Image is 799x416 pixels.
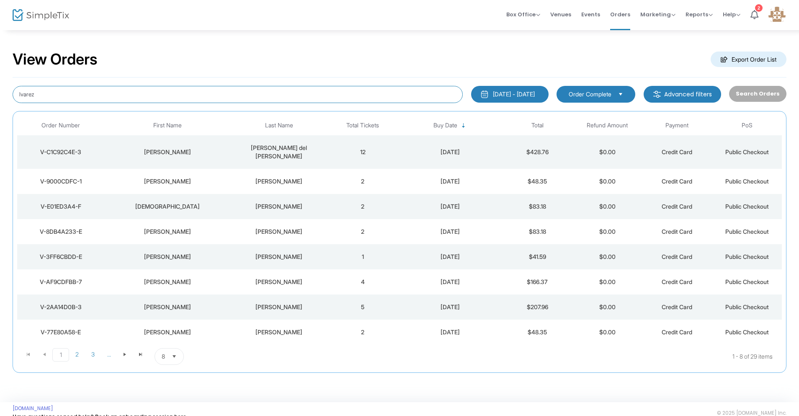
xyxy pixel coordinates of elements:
div: 10/11/2025 [400,227,500,236]
span: Credit Card [662,148,692,155]
td: $48.35 [503,169,572,194]
div: Data table [17,116,782,345]
span: Marketing [640,10,675,18]
span: Credit Card [662,178,692,185]
td: 2 [328,169,398,194]
td: $0.00 [572,320,642,345]
span: Go to the next page [117,348,133,361]
div: V-9000CDFC-1 [19,177,102,186]
span: Page 2 [69,348,85,361]
th: Total [503,116,572,135]
div: V-2AA14D0B-3 [19,303,102,311]
span: First Name [153,122,182,129]
span: Order Number [41,122,80,129]
td: 1 [328,244,398,269]
td: $0.00 [572,194,642,219]
div: Alvarez [232,303,326,311]
span: Buy Date [433,122,457,129]
td: $0.00 [572,269,642,295]
td: 12 [328,135,398,169]
span: Payment [665,122,688,129]
span: Public Checkout [725,303,769,310]
span: Venues [550,4,571,25]
span: Events [581,4,600,25]
div: 10/9/2025 [400,328,500,336]
m-button: Advanced filters [644,86,721,103]
div: 10/13/2025 [400,148,500,156]
button: [DATE] - [DATE] [471,86,549,103]
m-button: Export Order List [711,52,786,67]
td: $0.00 [572,169,642,194]
td: $41.59 [503,244,572,269]
td: $0.00 [572,219,642,244]
td: $83.18 [503,194,572,219]
div: GUADALUPE [106,328,228,336]
button: Select [168,349,180,364]
div: 10/13/2025 [400,177,500,186]
div: Jaqueline [106,278,228,286]
th: Refund Amount [572,116,642,135]
span: Credit Card [662,253,692,260]
span: Credit Card [662,228,692,235]
div: 10/10/2025 [400,278,500,286]
span: Go to the last page [137,351,144,358]
div: 2 [755,4,763,12]
kendo-pager-info: 1 - 8 of 29 items [267,348,773,365]
span: Credit Card [662,203,692,210]
td: 2 [328,219,398,244]
span: Credit Card [662,303,692,310]
span: Page 3 [85,348,101,361]
td: $0.00 [572,244,642,269]
div: Nora [106,148,228,156]
td: $428.76 [503,135,572,169]
span: Public Checkout [725,228,769,235]
div: Selena [106,177,228,186]
span: Sortable [460,122,467,129]
button: Select [615,90,626,99]
img: filter [653,90,661,98]
div: Alvarez [232,177,326,186]
span: Help [723,10,740,18]
div: Lori [106,303,228,311]
td: 2 [328,194,398,219]
td: $83.18 [503,219,572,244]
span: Public Checkout [725,328,769,336]
span: 8 [162,352,165,361]
div: 10/9/2025 [400,303,500,311]
td: $48.35 [503,320,572,345]
td: 4 [328,269,398,295]
div: V-E01ED3A4-F [19,202,102,211]
span: Credit Card [662,278,692,285]
div: Alvarez del Castillo [232,144,326,160]
img: monthly [480,90,489,98]
td: $0.00 [572,135,642,169]
span: Box Office [506,10,540,18]
span: Public Checkout [725,148,769,155]
span: Go to the next page [121,351,128,358]
div: Alvarez Magana [232,227,326,236]
a: [DOMAIN_NAME] [13,405,53,412]
td: $166.37 [503,269,572,295]
div: V-8DB4A233-E [19,227,102,236]
div: jared [106,253,228,261]
span: Public Checkout [725,278,769,285]
div: V-3FF6CBDD-E [19,253,102,261]
span: Reports [686,10,713,18]
td: $0.00 [572,295,642,320]
div: 10/11/2025 [400,202,500,211]
div: alvarez [232,253,326,261]
span: Last Name [265,122,293,129]
span: Page 1 [52,348,69,362]
h2: View Orders [13,50,98,69]
span: PoS [742,122,753,129]
td: $207.96 [503,295,572,320]
div: MARTINEZ [232,328,326,336]
span: Go to the last page [133,348,149,361]
span: Orders [610,4,630,25]
span: Public Checkout [725,203,769,210]
span: Public Checkout [725,253,769,260]
span: Page 4 [101,348,117,361]
td: 5 [328,295,398,320]
span: Order Complete [569,90,611,98]
div: Alvarez I [232,278,326,286]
